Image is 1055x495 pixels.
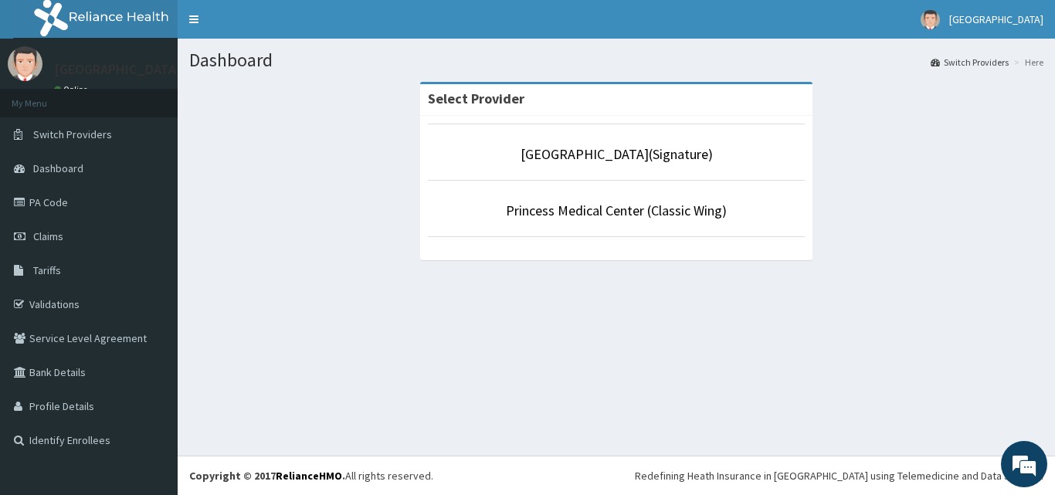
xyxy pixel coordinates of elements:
div: Redefining Heath Insurance in [GEOGRAPHIC_DATA] using Telemedicine and Data Science! [635,468,1043,483]
footer: All rights reserved. [178,456,1055,495]
a: Princess Medical Center (Classic Wing) [506,202,727,219]
span: Dashboard [33,161,83,175]
span: Tariffs [33,263,61,277]
a: Switch Providers [931,56,1009,69]
a: RelianceHMO [276,469,342,483]
strong: Copyright © 2017 . [189,469,345,483]
li: Here [1010,56,1043,69]
strong: Select Provider [428,90,524,107]
span: Switch Providers [33,127,112,141]
h1: Dashboard [189,50,1043,70]
img: User Image [8,46,42,81]
a: [GEOGRAPHIC_DATA](Signature) [521,145,713,163]
img: User Image [921,10,940,29]
p: [GEOGRAPHIC_DATA] [54,63,181,76]
span: [GEOGRAPHIC_DATA] [949,12,1043,26]
a: Online [54,84,91,95]
span: Claims [33,229,63,243]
